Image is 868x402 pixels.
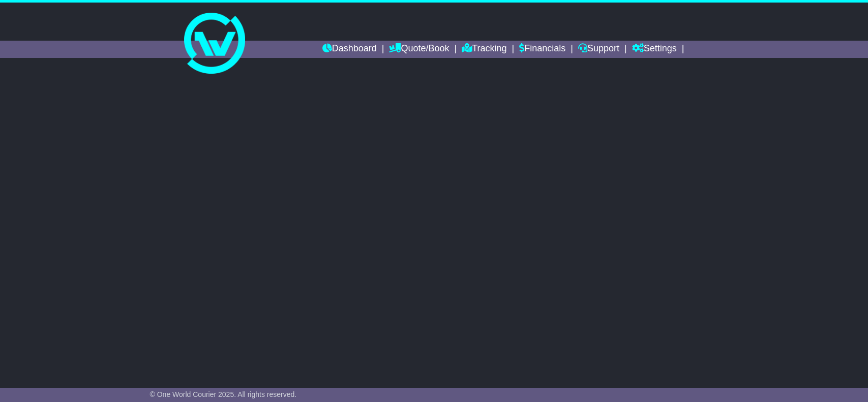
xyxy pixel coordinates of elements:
a: Settings [632,41,677,58]
a: Financials [519,41,565,58]
a: Tracking [462,41,506,58]
a: Quote/Book [389,41,449,58]
a: Dashboard [322,41,377,58]
a: Support [578,41,619,58]
span: © One World Courier 2025. All rights reserved. [150,390,297,398]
